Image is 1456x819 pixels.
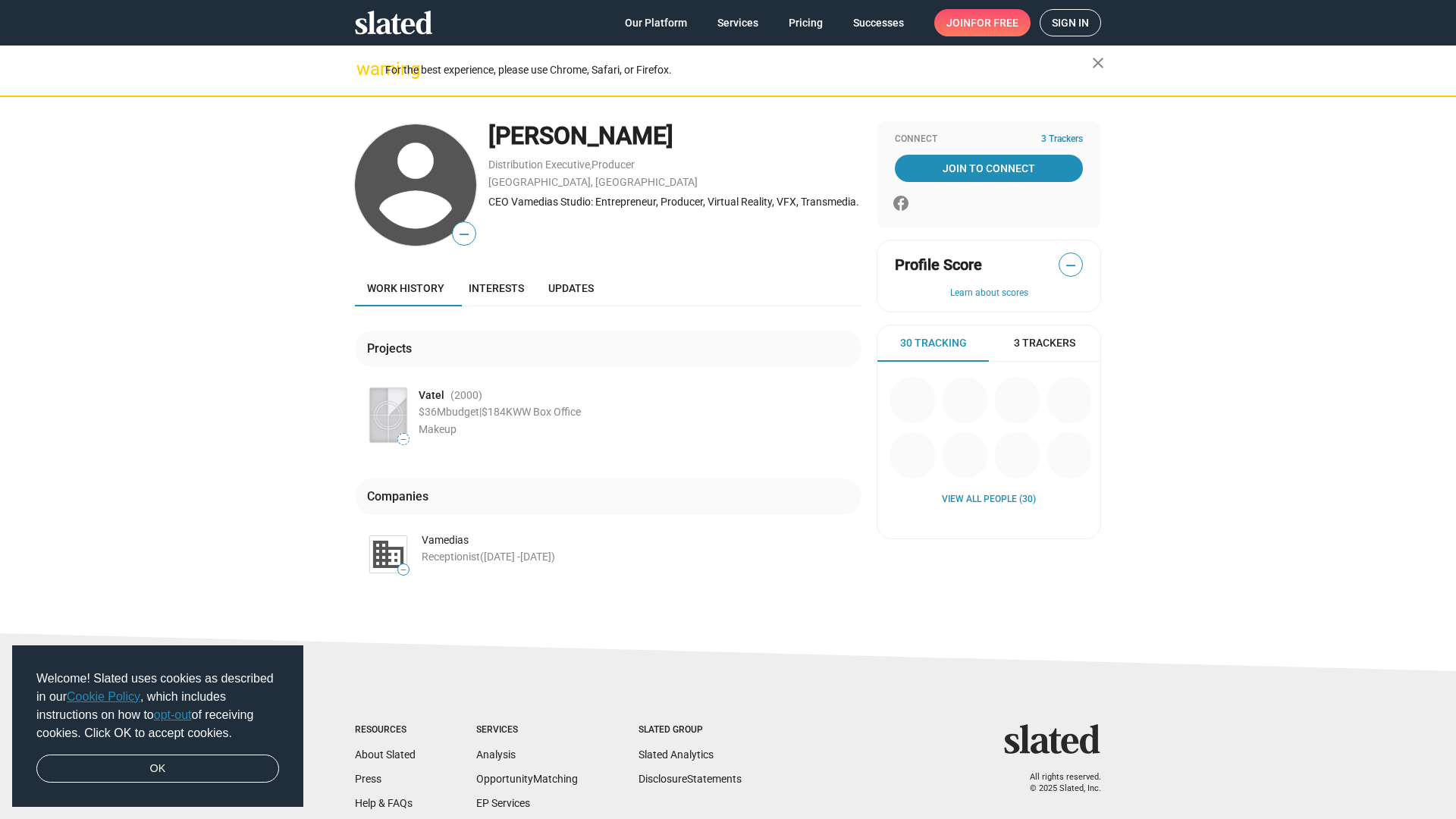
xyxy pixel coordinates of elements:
span: | [479,406,482,418]
span: budget [446,406,479,418]
a: Cookie Policy [67,690,140,703]
div: For the best experience, please use Chrome, Safari, or Firefox. [385,60,1092,80]
span: Join To Connect [898,155,1080,182]
span: Sign in [1052,10,1089,36]
a: DisclosureStatements [639,773,742,785]
span: Pricing [789,9,823,36]
a: Sign in [1040,9,1101,36]
a: Help & FAQs [355,797,413,809]
span: $36M [419,406,446,418]
a: About Slated [355,748,416,761]
a: Work history [355,270,457,306]
mat-icon: warning [356,60,375,78]
span: 30 Tracking [900,336,967,350]
span: WW Box Office [513,406,581,418]
a: OpportunityMatching [476,773,578,785]
span: Makeup [419,423,457,435]
div: Connect [895,133,1083,146]
p: All rights reserved. © 2025 Slated, Inc. [1014,772,1101,794]
a: Distribution Executive [488,158,590,171]
span: Receptionist [422,551,480,563]
a: Our Platform [613,9,699,36]
div: [PERSON_NAME] [488,120,861,152]
span: — [398,435,409,444]
span: Our Platform [625,9,687,36]
a: Joinfor free [934,9,1031,36]
a: Pricing [777,9,835,36]
span: Profile Score [895,255,982,275]
a: Successes [841,9,916,36]
a: Slated Analytics [639,748,714,761]
div: Projects [367,340,418,356]
a: [GEOGRAPHIC_DATA], [GEOGRAPHIC_DATA] [488,176,698,188]
a: Press [355,773,381,785]
span: — [453,224,475,244]
span: Updates [548,282,594,294]
span: , [590,162,591,170]
div: Services [476,724,578,736]
div: Companies [367,488,435,504]
a: Interests [457,270,536,306]
span: (2000 ) [450,388,482,403]
a: Producer [591,158,635,171]
mat-icon: close [1089,54,1107,72]
div: cookieconsent [12,645,303,808]
a: Join To Connect [895,155,1083,182]
a: Analysis [476,748,516,761]
span: 3 Trackers [1041,133,1083,146]
a: dismiss cookie message [36,755,279,783]
span: Join [946,9,1018,36]
span: $184K [482,406,513,418]
span: — [398,566,409,574]
span: 3 Trackers [1014,336,1075,350]
span: for free [971,9,1018,36]
a: Services [705,9,770,36]
button: Learn about scores [895,287,1083,300]
a: opt-out [154,708,192,721]
span: Work history [367,282,444,294]
span: Services [717,9,758,36]
div: Vamedias [422,533,861,548]
span: Interests [469,282,524,294]
div: Slated Group [639,724,742,736]
a: Updates [536,270,606,306]
div: Resources [355,724,416,736]
span: [DATE] [520,551,551,563]
span: ([DATE] - ) [480,551,555,563]
span: Vatel [419,388,444,403]
div: CEO Vamedias Studio: Entrepreneur, Producer, Virtual Reality, VFX, Transmedia. [488,195,861,209]
span: — [1059,256,1082,275]
span: Successes [853,9,904,36]
span: Welcome! Slated uses cookies as described in our , which includes instructions on how to of recei... [36,670,279,742]
a: View all People (30) [942,494,1036,506]
a: EP Services [476,797,530,809]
